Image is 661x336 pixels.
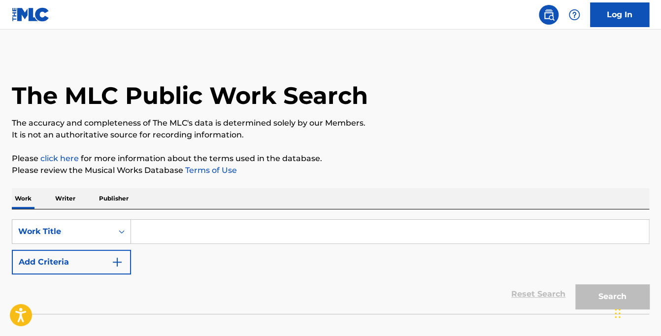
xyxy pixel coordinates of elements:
img: help [568,9,580,21]
div: Drag [615,299,621,328]
img: search [543,9,555,21]
iframe: Chat Widget [612,289,661,336]
form: Search Form [12,219,649,314]
a: Terms of Use [183,166,237,175]
p: The accuracy and completeness of The MLC's data is determined solely by our Members. [12,117,649,129]
div: Work Title [18,226,107,237]
p: Publisher [96,188,132,209]
a: Public Search [539,5,559,25]
p: Please review the Musical Works Database [12,165,649,176]
p: It is not an authoritative source for recording information. [12,129,649,141]
p: Please for more information about the terms used in the database. [12,153,649,165]
a: Log In [590,2,649,27]
p: Work [12,188,34,209]
h1: The MLC Public Work Search [12,81,368,110]
div: Help [564,5,584,25]
a: click here [40,154,79,163]
p: Writer [52,188,78,209]
img: 9d2ae6d4665cec9f34b9.svg [111,256,123,268]
img: MLC Logo [12,7,50,22]
button: Add Criteria [12,250,131,274]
